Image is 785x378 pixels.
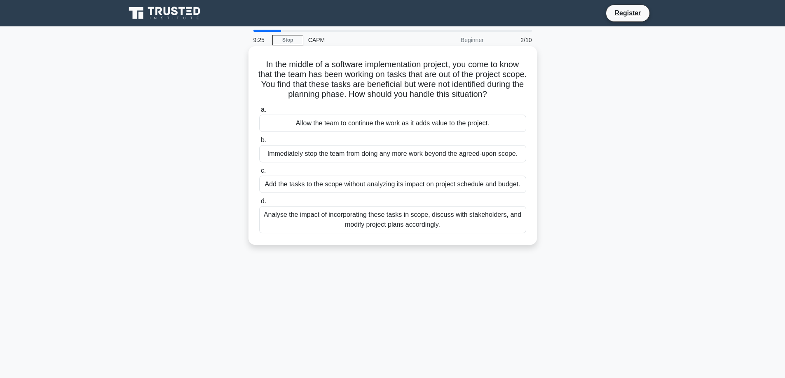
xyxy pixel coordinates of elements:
a: Register [609,8,646,18]
div: 9:25 [248,32,272,48]
a: Stop [272,35,303,45]
div: Analyse the impact of incorporating these tasks in scope, discuss with stakeholders, and modify p... [259,206,526,233]
div: Immediately stop the team from doing any more work beyond the agreed-upon scope. [259,145,526,162]
span: d. [261,197,266,204]
div: 2/10 [489,32,537,48]
h5: In the middle of a software implementation project, you come to know that the team has been worki... [258,59,527,100]
span: a. [261,106,266,113]
div: CAPM [303,32,417,48]
div: Allow the team to continue the work as it adds value to the project. [259,115,526,132]
span: b. [261,136,266,143]
div: Beginner [417,32,489,48]
div: Add the tasks to the scope without analyzing its impact on project schedule and budget. [259,176,526,193]
span: c. [261,167,266,174]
